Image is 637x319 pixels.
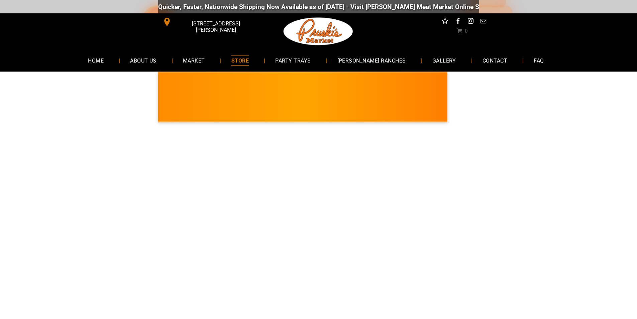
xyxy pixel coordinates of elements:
a: FAQ [524,51,554,69]
span: [PERSON_NAME] MARKET [446,102,577,112]
a: ABOUT US [120,51,167,69]
a: MARKET [173,51,215,69]
a: STORE [221,51,259,69]
a: facebook [453,17,462,27]
a: [STREET_ADDRESS][PERSON_NAME] [158,17,260,27]
a: Social network [441,17,449,27]
span: 0 [465,28,467,33]
a: CONTACT [472,51,517,69]
a: instagram [466,17,475,27]
img: Pruski-s+Market+HQ+Logo2-1920w.png [282,13,354,49]
a: HOME [78,51,114,69]
span: [STREET_ADDRESS][PERSON_NAME] [173,17,259,36]
a: PARTY TRAYS [265,51,321,69]
a: GALLERY [422,51,466,69]
a: email [479,17,488,27]
div: Quicker, Faster, Nationwide Shipping Now Available as of [DATE] - Visit [PERSON_NAME] Meat Market... [157,3,562,11]
a: [PERSON_NAME] RANCHES [327,51,416,69]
